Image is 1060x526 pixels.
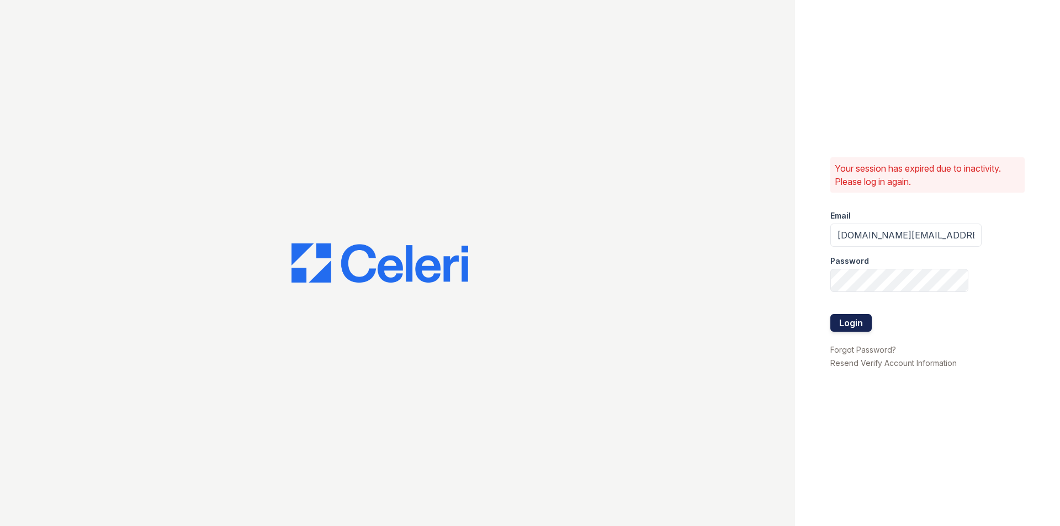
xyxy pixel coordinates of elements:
[830,314,872,332] button: Login
[830,210,851,221] label: Email
[830,345,896,354] a: Forgot Password?
[830,256,869,267] label: Password
[291,243,468,283] img: CE_Logo_Blue-a8612792a0a2168367f1c8372b55b34899dd931a85d93a1a3d3e32e68fde9ad4.png
[835,162,1020,188] p: Your session has expired due to inactivity. Please log in again.
[830,358,957,368] a: Resend Verify Account Information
